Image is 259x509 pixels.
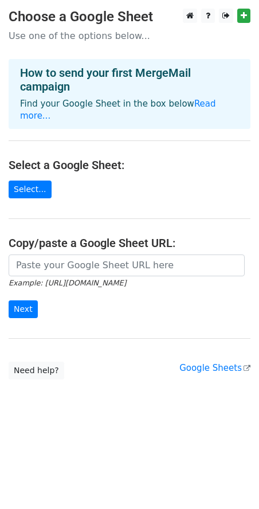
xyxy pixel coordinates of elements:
input: Paste your Google Sheet URL here [9,254,245,276]
h4: Select a Google Sheet: [9,158,250,172]
input: Next [9,300,38,318]
a: Read more... [20,99,216,121]
h3: Choose a Google Sheet [9,9,250,25]
p: Find your Google Sheet in the box below [20,98,239,122]
a: Need help? [9,362,64,379]
small: Example: [URL][DOMAIN_NAME] [9,279,126,287]
a: Select... [9,181,52,198]
p: Use one of the options below... [9,30,250,42]
a: Google Sheets [179,363,250,373]
h4: How to send your first MergeMail campaign [20,66,239,93]
h4: Copy/paste a Google Sheet URL: [9,236,250,250]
